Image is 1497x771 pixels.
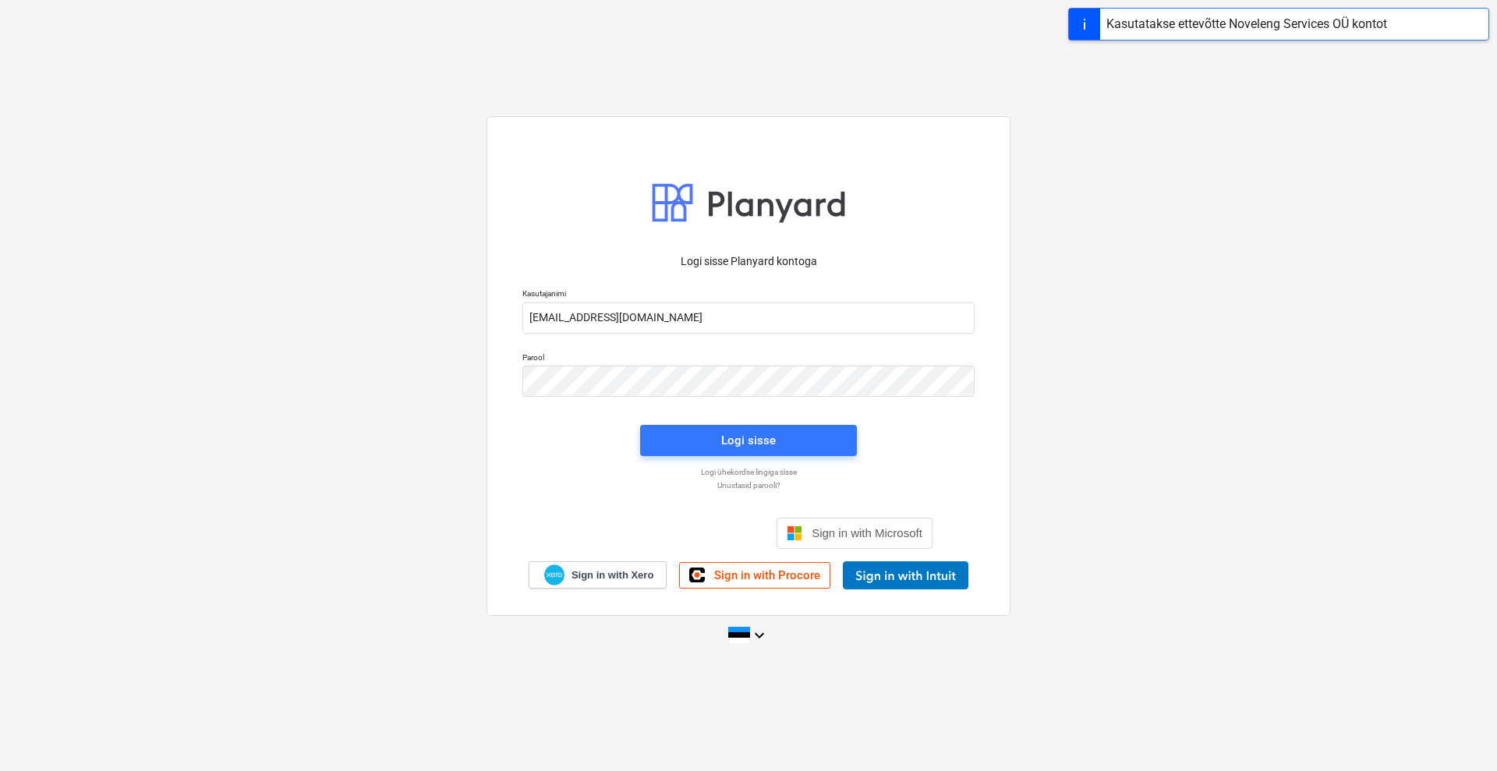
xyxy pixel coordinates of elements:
[544,564,564,585] img: Xero logo
[529,561,667,589] a: Sign in with Xero
[515,467,982,477] a: Logi ühekordse lingiga sisse
[640,425,857,456] button: Logi sisse
[522,253,975,270] p: Logi sisse Planyard kontoga
[522,288,975,302] p: Kasutajanimi
[750,626,769,645] i: keyboard_arrow_down
[1106,15,1387,34] div: Kasutatakse ettevõtte Noveleng Services OÜ kontot
[522,302,975,334] input: Kasutajanimi
[557,516,772,550] iframe: Sisselogimine Google'i nupu abil
[714,568,820,582] span: Sign in with Procore
[721,430,776,451] div: Logi sisse
[787,525,802,541] img: Microsoft logo
[572,568,653,582] span: Sign in with Xero
[515,480,982,490] a: Unustasid parooli?
[522,352,975,366] p: Parool
[679,562,830,589] a: Sign in with Procore
[812,526,922,539] span: Sign in with Microsoft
